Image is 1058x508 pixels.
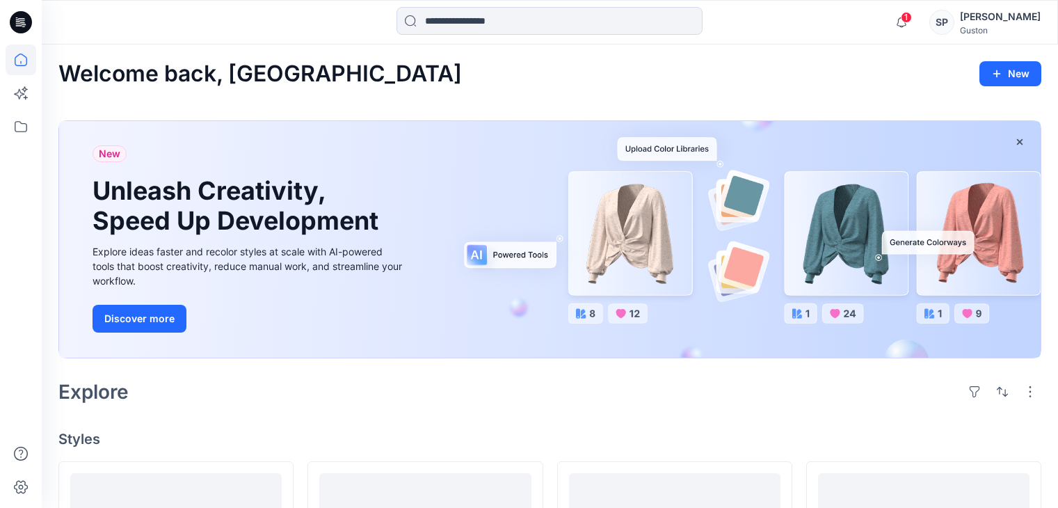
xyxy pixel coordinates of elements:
div: Guston [960,25,1041,35]
div: SP [929,10,954,35]
h4: Styles [58,431,1041,447]
button: New [979,61,1041,86]
h2: Explore [58,381,129,403]
button: Discover more [93,305,186,333]
span: New [99,145,120,162]
a: Discover more [93,305,406,333]
div: [PERSON_NAME] [960,8,1041,25]
h1: Unleash Creativity, Speed Up Development [93,176,385,236]
div: Explore ideas faster and recolor styles at scale with AI-powered tools that boost creativity, red... [93,244,406,288]
h2: Welcome back, [GEOGRAPHIC_DATA] [58,61,462,87]
span: 1 [901,12,912,23]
